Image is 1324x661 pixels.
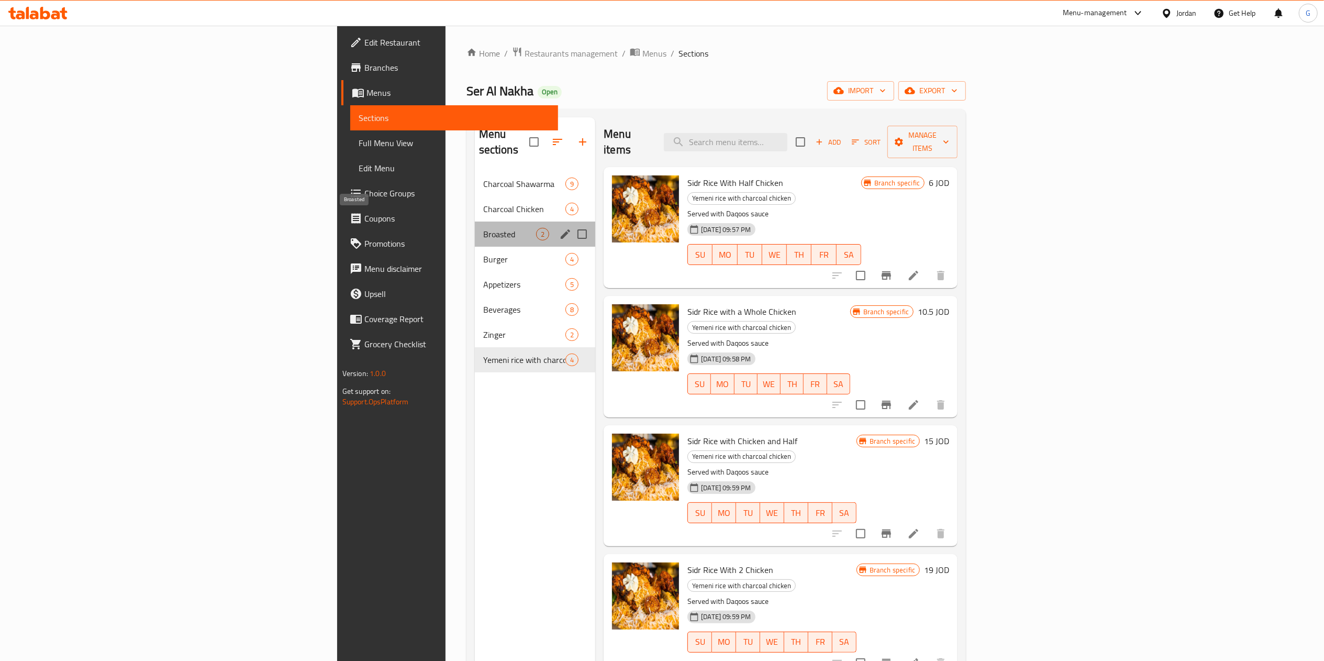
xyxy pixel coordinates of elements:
[814,136,842,148] span: Add
[565,178,578,190] div: items
[570,129,595,155] button: Add section
[525,47,618,60] span: Restaurants management
[687,595,856,608] p: Served with Daqoos sauce
[832,502,856,523] button: SA
[852,136,881,148] span: Sort
[364,187,550,200] span: Choice Groups
[364,313,550,325] span: Coverage Report
[687,433,797,449] span: Sidr Rice with Chicken and Half
[341,306,558,332] a: Coverage Report
[781,373,804,394] button: TH
[483,253,565,266] span: Burger
[928,263,953,288] button: delete
[341,30,558,55] a: Edit Restaurant
[678,47,708,60] span: Sections
[692,377,707,392] span: SU
[735,373,758,394] button: TU
[350,130,558,156] a: Full Menu View
[849,134,883,150] button: Sort
[622,47,626,60] li: /
[566,204,578,214] span: 4
[688,450,795,462] span: Yemeni rice with charcoal chicken
[850,394,872,416] span: Select to update
[483,303,565,316] span: Beverages
[760,632,784,653] button: WE
[762,244,787,265] button: WE
[715,377,730,392] span: MO
[483,328,565,341] span: Zinger
[341,80,558,105] a: Menus
[364,338,550,350] span: Grocery Checklist
[687,304,796,320] span: Sidr Rice with a Whole Chicken
[475,347,596,372] div: Yemeni rice with charcoal chicken4
[896,129,949,155] span: Manage items
[811,244,836,265] button: FR
[687,244,713,265] button: SU
[1306,7,1310,19] span: G
[811,134,845,150] span: Add item
[483,278,565,291] div: Appetizers
[688,580,795,592] span: Yemeni rice with charcoal chicken
[483,228,536,240] span: Broasted
[740,634,756,649] span: TU
[836,84,886,97] span: import
[716,634,732,649] span: MO
[813,505,828,521] span: FR
[687,321,796,334] div: Yemeni rice with charcoal chicken
[918,304,949,319] h6: 10.5 JOD
[907,84,958,97] span: export
[350,156,558,181] a: Edit Menu
[740,505,756,521] span: TU
[687,562,773,578] span: Sidr Rice With 2 Chicken
[359,112,550,124] span: Sections
[764,505,780,521] span: WE
[359,137,550,149] span: Full Menu View
[850,265,872,287] span: Select to update
[341,332,558,357] a: Grocery Checklist
[832,632,856,653] button: SA
[739,377,753,392] span: TU
[687,175,783,191] span: Sidr Rice With Half Chicken
[483,203,565,215] span: Charcoal Chicken
[762,377,776,392] span: WE
[841,247,857,262] span: SA
[566,255,578,265] span: 4
[475,322,596,347] div: Zinger2
[483,354,565,366] div: Yemeni rice with charcoal chicken
[612,563,679,630] img: Sidr Rice With 2 Chicken
[837,505,852,521] span: SA
[850,523,872,545] span: Select to update
[341,55,558,80] a: Branches
[536,228,549,240] div: items
[907,399,920,411] a: Edit menu item
[364,262,550,275] span: Menu disclaimer
[687,579,796,592] div: Yemeni rice with charcoal chicken
[475,222,596,247] div: Broasted2edit
[788,634,804,649] span: TH
[845,134,887,150] span: Sort items
[712,632,736,653] button: MO
[1063,7,1127,19] div: Menu-management
[566,305,578,315] span: 8
[788,505,804,521] span: TH
[671,47,674,60] li: /
[566,280,578,290] span: 5
[565,354,578,366] div: items
[766,247,783,262] span: WE
[870,178,924,188] span: Branch specific
[811,134,845,150] button: Add
[475,247,596,272] div: Burger4
[687,207,861,221] p: Served with Daqoos sauce
[364,61,550,74] span: Branches
[566,179,578,189] span: 9
[612,175,679,243] img: Sidr Rice With Half Chicken
[475,196,596,222] div: Charcoal Chicken4
[364,212,550,225] span: Coupons
[359,162,550,174] span: Edit Menu
[791,247,807,262] span: TH
[688,192,795,204] span: Yemeni rice with charcoal chicken
[565,328,578,341] div: items
[604,126,651,158] h2: Menu items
